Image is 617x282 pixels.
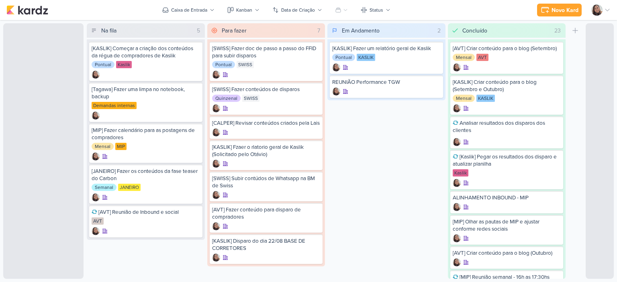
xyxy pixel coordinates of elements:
div: ALINHAMENTO INBOUND - MIP [453,194,561,201]
div: Kaslik [453,169,468,177]
div: Quinzenal [212,95,241,102]
img: Sharlene Khoury [453,234,461,242]
img: Sharlene Khoury [453,63,461,71]
img: Sharlene Khoury [212,104,220,112]
div: Kaslik [116,61,132,68]
img: Sharlene Khoury [453,258,461,266]
div: Criador(a): Sharlene Khoury [453,203,461,211]
img: Sharlene Khoury [212,254,220,262]
img: Sharlene Khoury [332,87,340,95]
div: Criador(a): Sharlene Khoury [453,234,461,242]
div: Criador(a): Sharlene Khoury [212,191,220,199]
img: Sharlene Khoury [212,160,220,168]
div: Criador(a): Sharlene Khoury [212,222,220,230]
div: Demandas internas [92,102,137,109]
div: AVT [476,54,488,61]
img: Sharlene Khoury [92,112,100,120]
img: Sharlene Khoury [92,71,100,79]
div: Mensal [453,95,475,102]
div: [KASLIK] Fzaer o rlatorio geral de Kaslik (Solicitado pelo Otávio) [212,144,321,158]
div: Analisar resultados dos disparos dos clientes [453,120,561,134]
div: [AVT] Reunião de Inbound e social [92,209,200,216]
div: Criador(a): Sharlene Khoury [453,258,461,266]
div: Criador(a): Sharlene Khoury [453,63,461,71]
div: Criador(a): Sharlene Khoury [453,104,461,112]
div: SWISS [237,61,254,68]
div: Criador(a): Sharlene Khoury [453,138,461,146]
div: Criador(a): Sharlene Khoury [92,227,100,235]
div: Criador(a): Sharlene Khoury [212,160,220,168]
div: Pontual [92,61,114,68]
div: 23 [551,26,564,35]
div: SWISS [242,95,259,102]
div: [MIP] Fazer calendário para as postagens de compradores [92,127,200,141]
div: [CALPER] Revisar conteúdos criados pela Lais [212,120,321,127]
img: Sharlene Khoury [212,71,220,79]
div: Semanal [92,184,116,191]
img: Sharlene Khoury [212,222,220,230]
img: Sharlene Khoury [453,138,461,146]
div: [Tagawa] Fazer uma limpa no notebook, backup [92,86,200,100]
div: Pontual [332,54,355,61]
img: Sharlene Khoury [453,203,461,211]
img: Sharlene Khoury [92,152,100,160]
div: Mensal [92,143,114,150]
div: Novo Kard [552,6,578,14]
div: 2 [434,26,444,35]
div: [AVT] Criar conteúdo para o blog (Setembro) [453,45,561,52]
div: [AVT] Fazer conteúdo para disparo de compradores [212,206,321,221]
div: 7 [314,26,323,35]
div: REUNIÃO Performance TGW [332,79,441,86]
div: [AVT] Criar conteúdo para o blog (Outubro) [453,250,561,257]
div: AVT [92,217,104,225]
img: Sharlene Khoury [453,104,461,112]
div: Criador(a): Sharlene Khoury [212,254,220,262]
div: [SWISS] Fazer conteúdos de disparos [212,86,321,93]
div: Criador(a): Sharlene Khoury [453,179,461,187]
div: [Kaslik] Pegar os resultados dos disparo e atualizar planilha [453,153,561,168]
div: [KASLIK] Fazer um relatório geral de Kaslik [332,45,441,52]
div: Criador(a): Sharlene Khoury [92,152,100,160]
div: Criador(a): Sharlene Khoury [332,63,340,71]
div: [JANEIRO] Fazer os conteúdos da fase teaser do Carbon [92,168,200,182]
div: 5 [194,26,203,35]
div: KASLIK [357,54,375,61]
div: Criador(a): Sharlene Khoury [212,71,220,79]
div: Criador(a): Sharlene Khoury [92,71,100,79]
div: Criador(a): Sharlene Khoury [212,128,220,136]
div: Criador(a): Sharlene Khoury [92,193,100,201]
div: MIP [115,143,127,150]
div: [SWISS] Fazer doc de passo a passo do FFID para subir disparos [212,45,321,59]
img: Sharlene Khoury [332,63,340,71]
img: Sharlene Khoury [591,4,603,16]
div: Criador(a): Sharlene Khoury [332,87,340,95]
div: Mensal [453,54,475,61]
div: KASLIK [476,95,495,102]
div: [KASLIK] Começar a criação dos conteúdos da régua de compradores de Kaslik [92,45,200,59]
img: kardz.app [6,5,48,15]
img: Sharlene Khoury [92,193,100,201]
div: JANEIRO [118,184,141,191]
div: [KASLIK] Criar conteúdo para o blog (Setembro e Outubro) [453,79,561,93]
img: Sharlene Khoury [212,191,220,199]
img: Sharlene Khoury [212,128,220,136]
div: [MIP] Olhar as pautas de MIP e ajustar conforme redes sociais [453,218,561,233]
div: Criador(a): Sharlene Khoury [212,104,220,112]
img: Sharlene Khoury [453,179,461,187]
div: [MIP] Reunião semanal - 16h as 17:30hs [453,274,561,281]
div: Criador(a): Sharlene Khoury [92,112,100,120]
img: Sharlene Khoury [92,227,100,235]
div: [KASLIK] Disparo do dia 22/08 BASE DE CORRETORES [212,237,321,252]
button: Novo Kard [537,4,582,16]
div: [SWISS] Subir contúdos de Whatsapp na BM de Swiss [212,175,321,189]
div: Pontual [212,61,235,68]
